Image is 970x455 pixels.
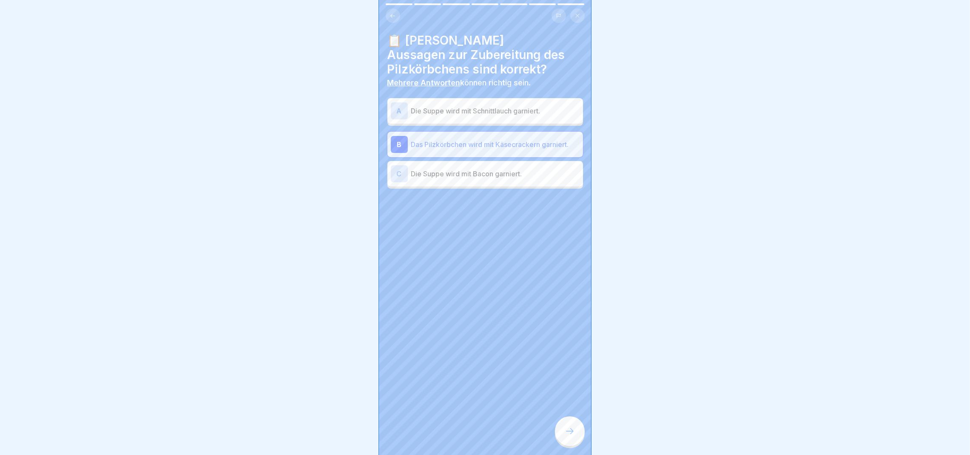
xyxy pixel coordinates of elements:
div: C [391,165,408,182]
div: A [391,102,408,119]
div: B [391,136,408,153]
p: Die Suppe wird mit Bacon garniert. [411,169,580,179]
p: können richtig sein. [387,78,583,88]
b: Mehrere Antworten [387,78,461,87]
p: Die Suppe wird mit Schnittlauch garniert. [411,106,580,116]
p: Das Pilzkörbchen wird mit Käsecrackern garniert. [411,139,580,150]
h4: 📋 [PERSON_NAME] Aussagen zur Zubereitung des Pilzkörbchens sind korrekt? [387,33,583,76]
